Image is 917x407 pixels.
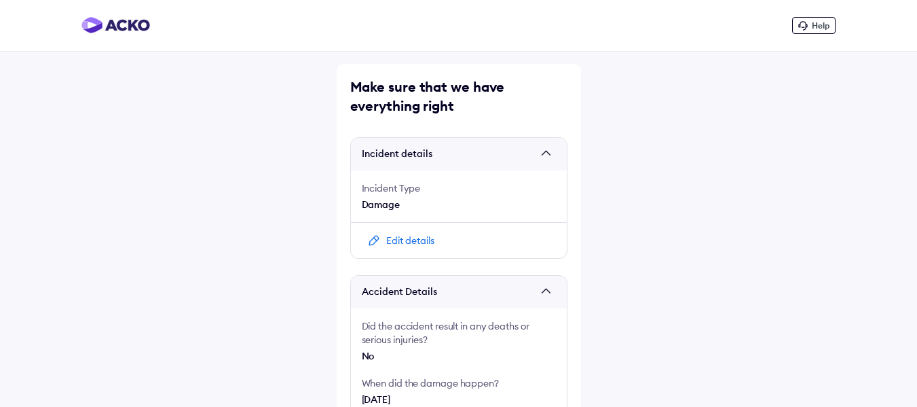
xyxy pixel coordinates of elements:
div: Make sure that we have everything right [350,77,567,116]
div: Did the accident result in any deaths or serious injuries? [362,319,556,347]
div: Edit details [386,234,434,247]
div: [DATE] [362,393,556,406]
div: When did the damage happen? [362,376,556,390]
span: Accident Details [362,285,536,299]
div: No [362,349,556,363]
div: Incident Type [362,181,556,195]
div: Damage [362,198,556,211]
span: Incident details [362,147,536,161]
span: Help [812,20,829,31]
img: horizontal-gradient.png [81,17,150,33]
